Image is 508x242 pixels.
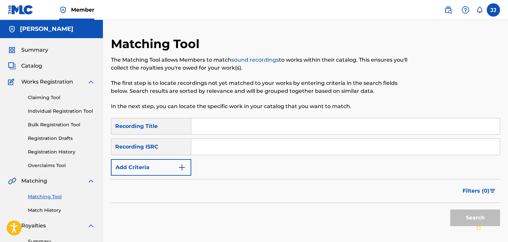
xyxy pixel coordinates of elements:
[28,135,95,142] a: Registration Drafts
[8,177,16,185] img: Matching
[59,6,67,14] img: Top Rightsholder
[462,6,469,14] img: help
[21,62,42,70] span: Catalog
[489,151,508,204] iframe: Resource Center
[28,149,95,155] a: Registration History
[21,78,73,86] span: Works Registration
[178,163,186,171] img: 9d2ae6d4665cec9f34b9.svg
[111,159,191,176] button: Add Criteria
[487,3,500,17] div: User Menu
[87,78,95,86] img: expand
[8,78,17,86] img: Works Registration
[459,3,472,17] div: Help
[21,46,48,54] span: Summary
[20,25,73,33] h5: Jonathan Jones
[475,210,508,242] iframe: Chat Widget
[442,3,455,17] a: Public Search
[8,25,16,33] img: Accounts
[477,217,481,237] div: Drag
[111,118,500,229] form: Search Form
[71,6,94,14] span: Member
[8,62,16,70] img: Catalog
[111,102,410,110] p: In the next step, you can locate the specific work in your catalog that you want to match.
[21,222,46,230] span: Royalties
[444,6,452,14] img: search
[111,56,410,72] p: The Matching Tool allows Members to match to works within their catalog. This ensures you'll coll...
[87,222,95,230] img: expand
[8,62,42,70] a: CatalogCatalog
[476,7,483,13] div: Notifications
[111,79,410,95] p: The first step is to locate recordings not yet matched to your works by entering criteria in the ...
[28,162,95,169] a: Overclaims Tool
[21,177,47,185] span: Matching
[87,177,95,185] img: expand
[8,5,34,15] img: MLC Logo
[28,94,95,101] a: Claiming Tool
[28,108,95,115] a: Individual Registration Tool
[28,207,95,214] a: Match History
[8,222,16,230] img: Royalties
[231,57,279,63] a: sound recordings
[28,121,95,128] a: Bulk Registration Tool
[459,183,500,199] button: Filters (0)
[28,193,95,200] a: Matching Tool
[111,36,203,51] h2: Matching Tool
[8,46,48,54] a: SummarySummary
[8,46,16,54] img: Summary
[463,187,489,195] span: Filters ( 0 )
